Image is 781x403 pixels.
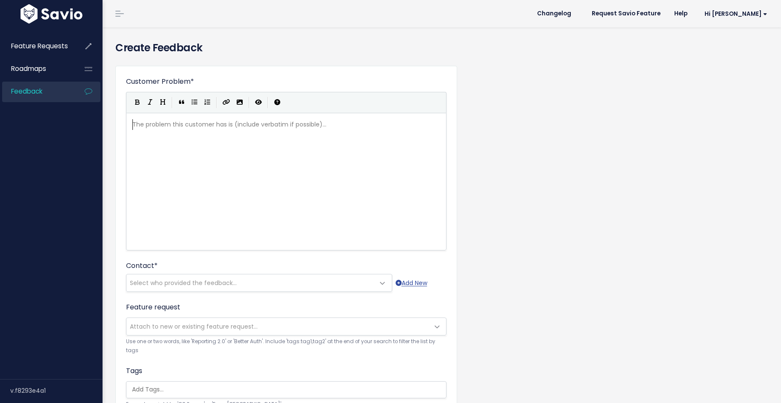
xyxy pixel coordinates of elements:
[537,11,571,17] span: Changelog
[126,261,158,271] label: Contact
[10,379,103,402] div: v.f8293e4a1
[130,322,258,331] span: Attach to new or existing feature request...
[130,279,237,287] span: Select who provided the feedback...
[131,96,144,109] button: Bold
[175,96,188,109] button: Quote
[694,7,774,21] a: Hi [PERSON_NAME]
[126,302,180,312] label: Feature request
[271,96,284,109] button: Markdown Guide
[667,7,694,20] a: Help
[201,96,214,109] button: Numbered List
[156,96,169,109] button: Heading
[188,96,201,109] button: Generic List
[249,97,250,108] i: |
[705,11,767,17] span: Hi [PERSON_NAME]
[18,4,85,24] img: logo-white.9d6f32f41409.svg
[126,337,446,356] small: Use one or two words, like 'Reporting 2.0' or 'Better Auth'. Include 'tags:tag1,tag2' at the end ...
[396,278,427,288] a: Add New
[2,36,71,56] a: Feature Requests
[126,366,142,376] label: Tags
[252,96,265,109] button: Toggle Preview
[172,97,173,108] i: |
[2,59,71,79] a: Roadmaps
[129,385,448,394] input: Add Tags...
[233,96,246,109] button: Import an image
[11,41,68,50] span: Feature Requests
[220,96,233,109] button: Create Link
[144,96,156,109] button: Italic
[11,64,46,73] span: Roadmaps
[115,40,768,56] h4: Create Feedback
[11,87,42,96] span: Feedback
[126,76,194,87] label: Customer Problem
[216,97,217,108] i: |
[2,82,71,101] a: Feedback
[585,7,667,20] a: Request Savio Feature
